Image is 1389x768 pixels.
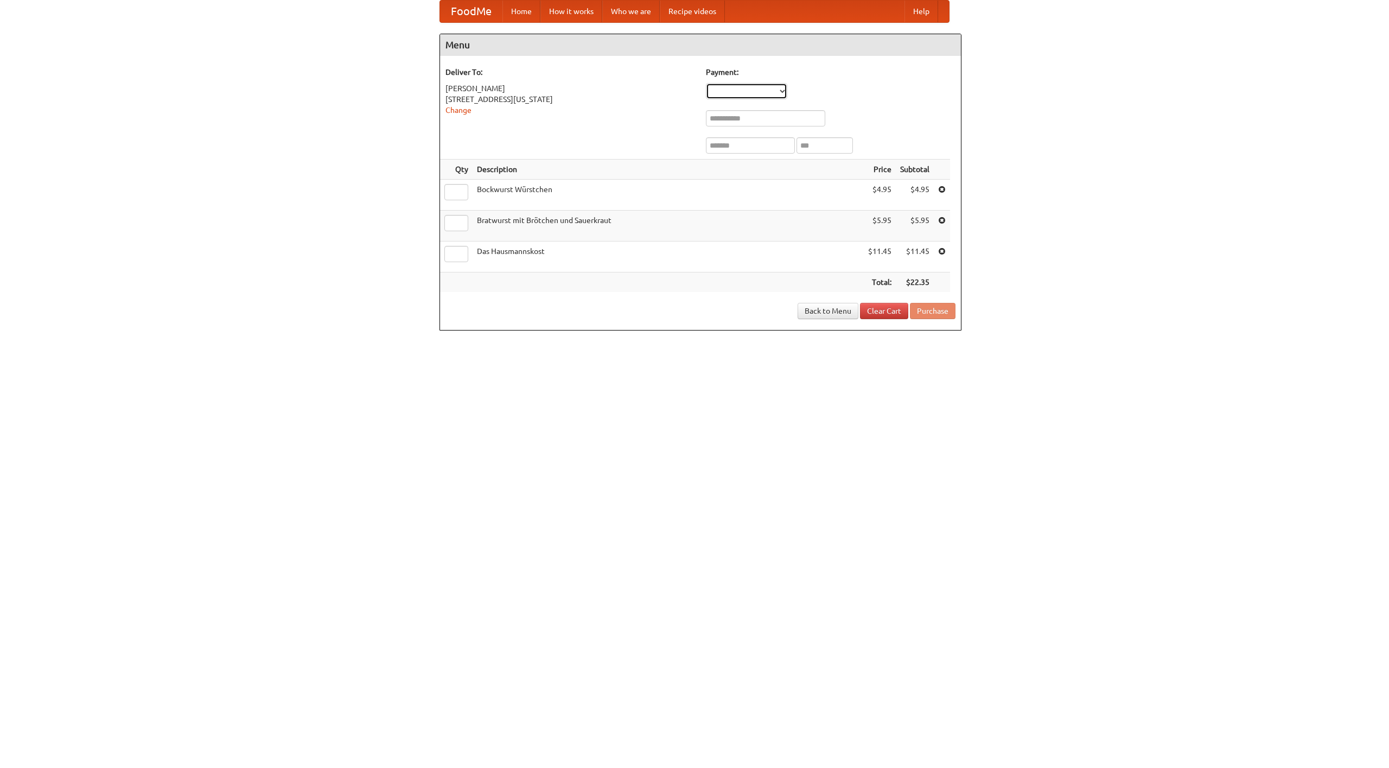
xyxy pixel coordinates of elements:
[445,94,695,105] div: [STREET_ADDRESS][US_STATE]
[540,1,602,22] a: How it works
[440,34,961,56] h4: Menu
[910,303,955,319] button: Purchase
[473,160,864,180] th: Description
[602,1,660,22] a: Who we are
[904,1,938,22] a: Help
[896,272,934,293] th: $22.35
[473,242,864,272] td: Das Hausmannskost
[445,83,695,94] div: [PERSON_NAME]
[860,303,908,319] a: Clear Cart
[864,180,896,211] td: $4.95
[896,211,934,242] td: $5.95
[445,106,472,115] a: Change
[473,180,864,211] td: Bockwurst Würstchen
[706,67,955,78] h5: Payment:
[864,242,896,272] td: $11.45
[896,160,934,180] th: Subtotal
[473,211,864,242] td: Bratwurst mit Brötchen und Sauerkraut
[502,1,540,22] a: Home
[896,180,934,211] td: $4.95
[660,1,725,22] a: Recipe videos
[864,211,896,242] td: $5.95
[445,67,695,78] h5: Deliver To:
[864,272,896,293] th: Total:
[864,160,896,180] th: Price
[440,160,473,180] th: Qty
[440,1,502,22] a: FoodMe
[896,242,934,272] td: $11.45
[798,303,858,319] a: Back to Menu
